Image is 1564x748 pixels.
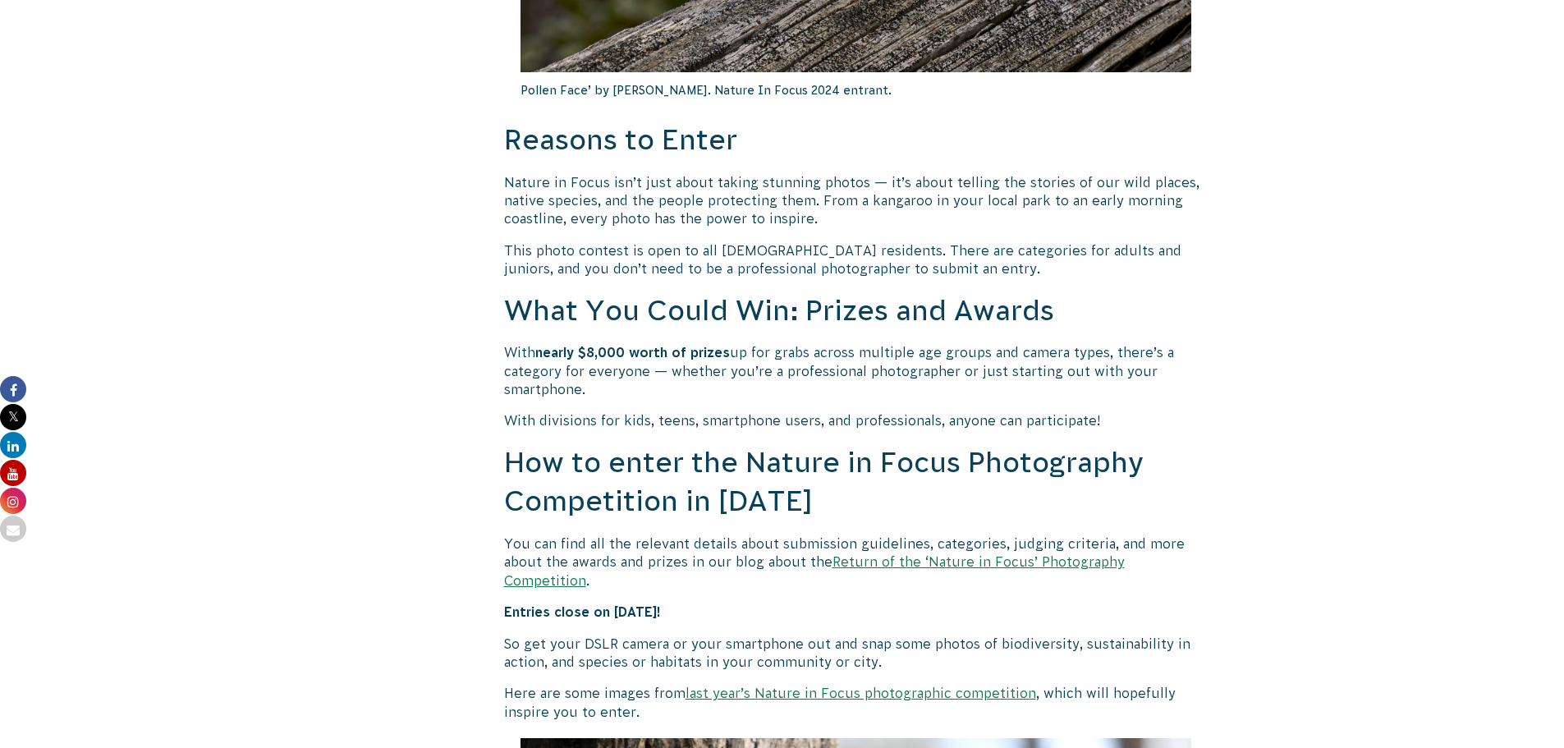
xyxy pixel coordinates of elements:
h2: How to enter the Nature in Focus Photography Competition in [DATE] [504,443,1209,521]
strong: nearly $8,000 worth of prizes [535,345,730,360]
p: Here are some images from , which will hopefully inspire you to enter. [504,684,1209,721]
strong: Entries close on [DATE]! [504,604,661,619]
h2: What You Could Win: Prizes and Awards [504,291,1209,331]
a: Return of the ‘Nature in Focus’ Photography Competition [504,554,1125,587]
p: Nature in Focus isn’t just about taking stunning photos — it’s about telling the stories of our w... [504,173,1209,228]
p: This photo contest is open to all [DEMOGRAPHIC_DATA] residents. There are categories for adults a... [504,241,1209,278]
p: Pollen Face’ by [PERSON_NAME]. Nature In Focus 2024 entrant. [521,72,1192,108]
p: With up for grabs across multiple age groups and camera types, there’s a category for everyone — ... [504,343,1209,398]
p: So get your DSLR camera or your smartphone out and snap some photos of biodiversity, sustainabili... [504,635,1209,672]
h2: Reasons to Enter [504,121,1209,160]
a: last year’s Nature in Focus photographic competition [686,686,1036,700]
p: You can find all the relevant details about submission guidelines, categories, judging criteria, ... [504,535,1209,590]
p: With divisions for kids, teens, smartphone users, and professionals, anyone can participate! [504,411,1209,429]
